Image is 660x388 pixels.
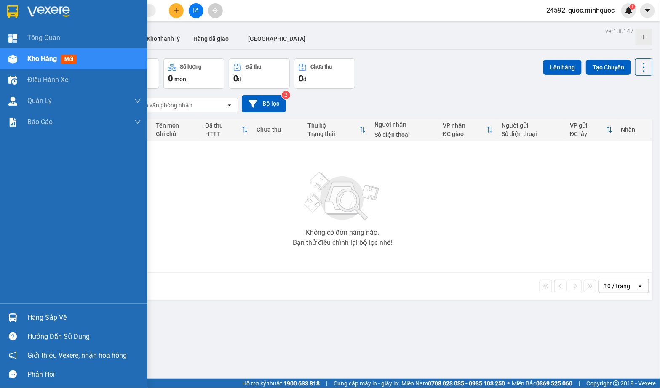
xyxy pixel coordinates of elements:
span: Kho hàng [27,55,57,63]
div: Chưa thu [311,64,332,70]
th: Toggle SortBy [438,119,497,141]
svg: open [637,283,644,290]
span: 0 [168,73,173,83]
strong: 0369 525 060 [536,380,572,387]
img: icon-new-feature [625,7,633,14]
sup: 1 [630,4,636,10]
button: Bộ lọc [242,95,286,112]
strong: 1900 633 818 [283,380,320,387]
span: 0 [299,73,303,83]
span: file-add [193,8,199,13]
span: món [174,76,186,82]
span: đ [238,76,241,82]
span: caret-down [644,7,652,14]
button: Chưa thu0đ [294,58,355,89]
button: plus [169,3,184,18]
span: plus [174,8,179,13]
span: Báo cáo [27,117,53,127]
div: Đã thu [246,64,261,70]
img: svg+xml;base64,PHN2ZyBjbGFzcz0ibGlzdC1wbHVnX19zdmciIHhtbG5zPSJodHRwOi8vd3d3LnczLm9yZy8yMDAwL3N2Zy... [300,167,385,226]
div: Hàng sắp về [27,311,141,324]
div: Thu hộ [308,122,360,129]
div: Đã thu [205,122,241,129]
div: VP nhận [443,122,486,129]
span: | [326,379,327,388]
button: Kho thanh lý [140,29,187,49]
div: Hướng dẫn sử dụng [27,330,141,343]
div: VP gửi [570,122,606,129]
svg: open [226,102,233,109]
span: Miền Bắc [512,379,572,388]
button: Lên hàng [543,60,582,75]
div: Trạng thái [308,130,360,137]
span: Điều hành xe [27,74,68,85]
span: Tổng Quan [27,32,60,43]
img: logo-vxr [7,5,18,18]
img: solution-icon [8,118,17,127]
span: question-circle [9,332,17,340]
button: aim [208,3,223,18]
div: Nhãn [621,126,648,133]
span: 1 [631,4,634,10]
div: ĐC giao [443,130,486,137]
span: down [134,119,141,125]
th: Toggle SortBy [304,119,371,141]
div: Không có đơn hàng nào. [306,229,379,236]
img: warehouse-icon [8,55,17,64]
button: caret-down [640,3,655,18]
span: notification [9,351,17,359]
span: 0 [233,73,238,83]
div: Phản hồi [27,368,141,381]
div: HTTT [205,130,241,137]
span: Miền Nam [401,379,505,388]
span: đ [303,76,307,82]
img: warehouse-icon [8,76,17,85]
div: Bạn thử điều chỉnh lại bộ lọc nhé! [293,239,392,246]
button: Tạo Chuyến [586,60,631,75]
sup: 2 [282,91,290,99]
button: Số lượng0món [163,58,224,89]
img: warehouse-icon [8,313,17,322]
span: Hỗ trợ kỹ thuật: [242,379,320,388]
th: Toggle SortBy [566,119,617,141]
div: Ghi chú [156,130,197,137]
span: | [579,379,580,388]
span: [GEOGRAPHIC_DATA] [248,35,305,42]
div: Tạo kho hàng mới [636,29,652,45]
span: copyright [613,380,619,386]
div: ver 1.8.147 [605,27,633,36]
strong: 0708 023 035 - 0935 103 250 [428,380,505,387]
div: Số điện thoại [502,130,561,137]
span: mới [61,55,77,64]
span: down [134,98,141,104]
div: ĐC lấy [570,130,606,137]
button: Đã thu0đ [229,58,290,89]
span: aim [212,8,218,13]
th: Toggle SortBy [201,119,252,141]
div: Tên món [156,122,197,129]
span: Cung cấp máy in - giấy in: [334,379,399,388]
div: Người gửi [502,122,561,129]
span: Quản Lý [27,96,52,106]
img: dashboard-icon [8,34,17,43]
div: Chọn văn phòng nhận [134,101,192,109]
div: 10 / trang [604,282,630,290]
img: warehouse-icon [8,97,17,106]
span: 24592_quoc.minhquoc [540,5,621,16]
div: Số lượng [180,64,202,70]
button: file-add [189,3,203,18]
div: Chưa thu [257,126,299,133]
span: ⚪️ [507,382,510,385]
div: Số điện thoại [374,131,434,138]
button: Hàng đã giao [187,29,235,49]
div: Người nhận [374,121,434,128]
span: message [9,370,17,378]
span: Giới thiệu Vexere, nhận hoa hồng [27,350,127,361]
